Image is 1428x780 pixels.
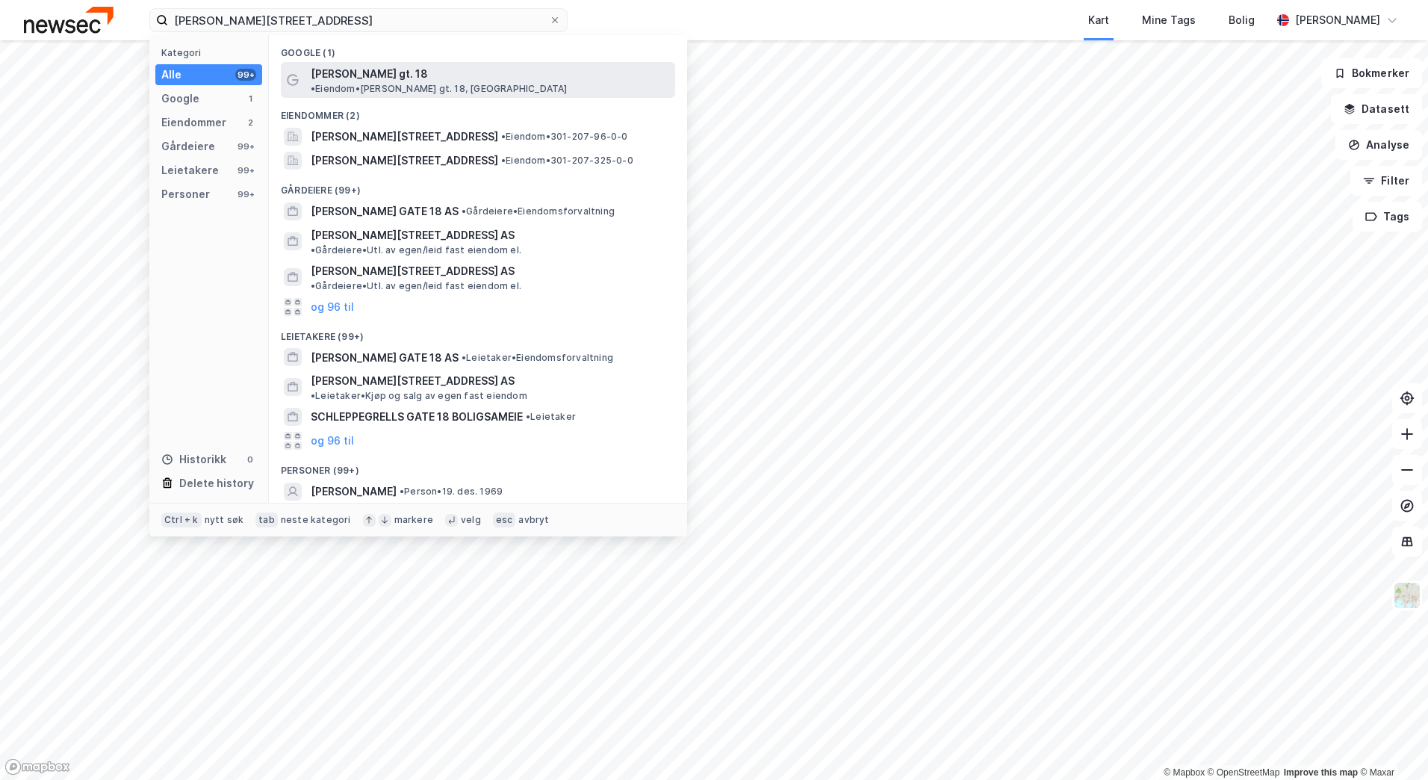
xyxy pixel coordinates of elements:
span: [PERSON_NAME] GATE 18 AS [311,202,459,220]
span: Leietaker • Kjøp og salg av egen fast eiendom [311,390,527,402]
span: • [400,486,404,497]
div: 0 [244,454,256,465]
div: 2 [244,117,256,129]
div: 99+ [235,164,256,176]
span: [PERSON_NAME][STREET_ADDRESS] [311,128,498,146]
div: Alle [161,66,181,84]
button: Bokmerker [1321,58,1422,88]
button: og 96 til [311,432,354,450]
span: Gårdeiere • Eiendomsforvaltning [462,205,615,217]
div: 99+ [235,140,256,152]
span: Eiendom • 301-207-96-0-0 [501,131,628,143]
span: • [311,390,315,401]
div: nytt søk [205,514,244,526]
div: Personer [161,185,210,203]
div: Eiendommer (2) [269,98,687,125]
div: Kart [1088,11,1109,29]
a: Mapbox [1164,767,1205,778]
span: [PERSON_NAME] GATE 18 AS [311,349,459,367]
button: Analyse [1335,130,1422,160]
div: Gårdeiere (99+) [269,173,687,199]
a: OpenStreetMap [1208,767,1280,778]
div: Ctrl + k [161,513,202,527]
div: avbryt [518,514,549,526]
div: markere [394,514,433,526]
span: Gårdeiere • Utl. av egen/leid fast eiendom el. [311,280,521,292]
div: [PERSON_NAME] [1295,11,1380,29]
button: og 96 til [311,298,354,316]
span: SCHLEPPEGRELLS GATE 18 BOLIGSAMEIE [311,408,523,426]
span: [PERSON_NAME][STREET_ADDRESS] AS [311,226,515,244]
span: • [311,244,315,256]
div: tab [255,513,278,527]
input: Søk på adresse, matrikkel, gårdeiere, leietakere eller personer [168,9,549,31]
span: Gårdeiere • Utl. av egen/leid fast eiendom el. [311,244,521,256]
span: [PERSON_NAME][STREET_ADDRESS] AS [311,372,515,390]
span: [PERSON_NAME] [311,483,397,501]
div: Leietakere (99+) [269,319,687,346]
div: Google [161,90,199,108]
span: [PERSON_NAME] gt. 18 [311,65,428,83]
span: Person • 19. des. 1969 [400,486,503,498]
div: Bolig [1229,11,1255,29]
div: Google (1) [269,35,687,62]
div: Kontrollprogram for chat [1353,708,1428,780]
div: 99+ [235,69,256,81]
div: Leietakere [161,161,219,179]
span: • [462,205,466,217]
span: [PERSON_NAME][STREET_ADDRESS] AS [311,262,515,280]
span: Leietaker • Eiendomsforvaltning [462,352,613,364]
span: • [501,155,506,166]
div: Personer (99+) [269,453,687,480]
div: neste kategori [281,514,351,526]
div: 1 [244,93,256,105]
iframe: Chat Widget [1353,708,1428,780]
span: [PERSON_NAME][STREET_ADDRESS] [311,152,498,170]
span: • [311,280,315,291]
div: velg [461,514,481,526]
img: newsec-logo.f6e21ccffca1b3a03d2d.png [24,7,114,33]
div: Eiendommer [161,114,226,131]
span: Eiendom • [PERSON_NAME] gt. 18, [GEOGRAPHIC_DATA] [311,83,568,95]
span: Leietaker [526,411,576,423]
a: Mapbox homepage [4,758,70,776]
span: • [526,411,530,422]
span: Eiendom • 301-207-325-0-0 [501,155,633,167]
div: 99+ [235,188,256,200]
button: Tags [1353,202,1422,232]
div: esc [493,513,516,527]
div: Mine Tags [1142,11,1196,29]
div: Gårdeiere [161,137,215,155]
span: • [311,83,315,94]
div: Historikk [161,451,226,468]
img: Z [1393,581,1421,610]
a: Improve this map [1284,767,1358,778]
div: Kategori [161,47,262,58]
button: Filter [1350,166,1422,196]
button: Datasett [1331,94,1422,124]
span: • [462,352,466,363]
span: • [501,131,506,142]
div: Delete history [179,474,254,492]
